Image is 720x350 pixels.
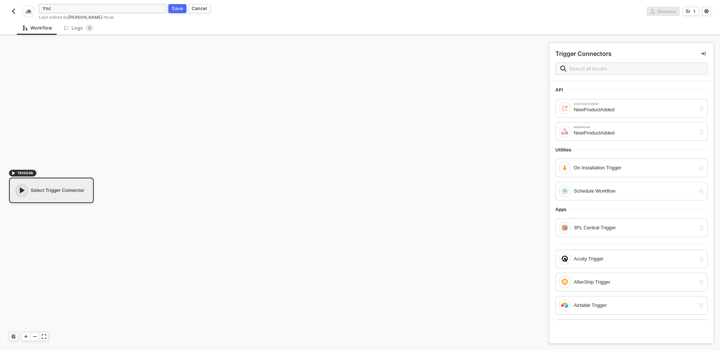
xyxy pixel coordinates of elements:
[25,8,31,15] img: integration-icon
[561,105,568,112] img: integration-icon
[555,206,571,212] span: Apps
[33,334,37,339] span: icon-minus
[574,129,696,137] div: NewProductAdded
[574,126,696,129] div: Webhook
[24,334,28,339] span: icon-play
[561,279,568,286] img: integration-icon
[574,103,696,106] div: Custom Event
[686,9,690,13] span: icon-versioning
[23,25,52,31] div: Workflow
[561,256,568,262] img: integration-icon
[699,225,704,231] img: drag
[574,164,696,172] div: On Installation Trigger
[86,24,93,32] sup: 0
[574,224,696,232] div: 3PL Central Trigger
[18,187,26,194] span: icon-play
[574,187,696,195] div: Schedule Workflow
[574,106,696,114] div: NewProductAdded
[555,50,612,58] div: Trigger Connectors
[17,170,33,176] span: TRIGGER
[561,128,568,135] img: integration-icon
[704,9,709,13] span: icon-settings
[561,224,568,231] img: integration-icon
[555,147,576,153] span: Utilities
[39,4,166,13] input: Please enter a title
[64,24,93,32] div: Logs
[68,15,102,20] span: [PERSON_NAME]
[574,301,696,310] div: Airtable Trigger
[561,188,568,194] img: integration-icon
[574,278,696,286] div: AfterShip Trigger
[699,106,704,112] img: drag
[561,165,568,171] img: integration-icon
[42,334,46,339] span: icon-expand
[561,302,568,309] img: integration-icon
[699,280,704,286] img: drag
[569,64,703,73] input: Search all blocks
[11,171,16,175] span: icon-play
[168,4,186,13] button: Save
[699,303,704,309] img: drag
[39,15,359,20] div: Last edited by - Now
[699,188,704,194] img: drag
[574,255,696,263] div: Acuity Trigger
[10,8,16,14] img: back
[682,7,699,16] button: 1
[192,5,207,12] div: Cancel
[9,7,18,16] button: back
[699,165,704,171] img: drag
[172,5,183,12] div: Save
[693,8,696,15] div: 1
[9,178,94,203] div: Select Trigger Connector
[647,7,679,16] button: Release
[699,256,704,262] img: drag
[560,66,566,72] img: search
[555,87,567,93] span: API
[188,4,210,13] button: Cancel
[699,129,704,135] img: drag
[701,51,705,56] span: icon-collapse-right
